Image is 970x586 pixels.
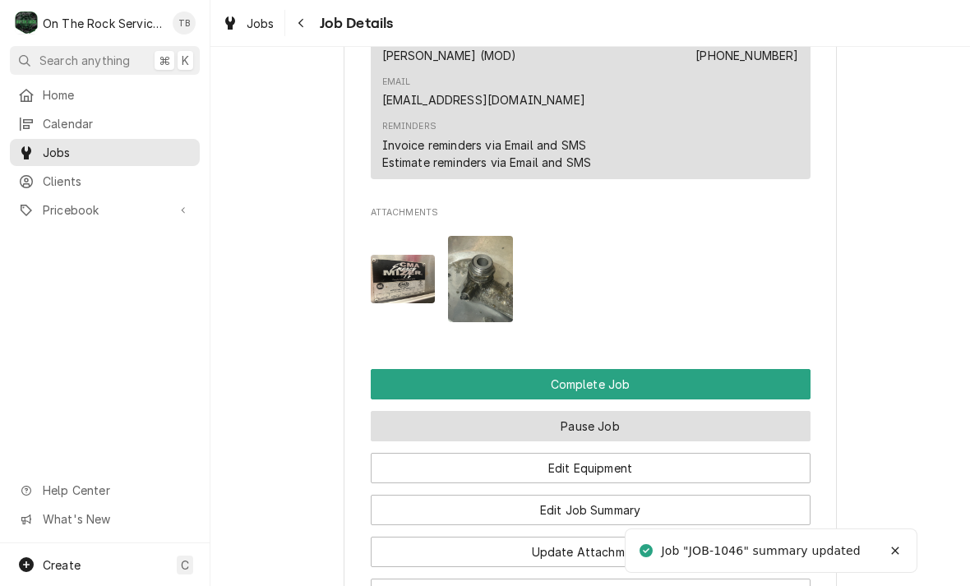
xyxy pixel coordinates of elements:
[173,12,196,35] div: TB
[10,81,200,108] a: Home
[382,76,585,108] div: Email
[371,22,811,179] div: Contact
[371,369,811,399] button: Complete Job
[382,30,517,63] div: Name
[10,46,200,75] button: Search anything⌘K
[371,453,811,483] button: Edit Equipment
[382,120,436,133] div: Reminders
[43,86,192,104] span: Home
[371,206,811,219] span: Attachments
[382,120,592,170] div: Reminders
[247,15,275,32] span: Jobs
[10,477,200,504] a: Go to Help Center
[43,15,164,32] div: On The Rock Services
[382,136,587,154] div: Invoice reminders via Email and SMS
[43,173,192,190] span: Clients
[371,399,811,441] div: Button Group Row
[39,52,130,69] span: Search anything
[371,223,811,335] span: Attachments
[695,30,798,63] div: Phone
[10,139,200,166] a: Jobs
[43,115,192,132] span: Calendar
[661,542,862,560] div: Job "JOB-1046" summary updated
[382,76,411,89] div: Email
[181,556,189,574] span: C
[43,144,192,161] span: Jobs
[371,537,811,567] button: Update Attachments
[182,52,189,69] span: K
[10,168,200,195] a: Clients
[371,441,811,483] div: Button Group Row
[371,206,811,335] div: Attachments
[371,369,811,399] div: Button Group Row
[382,47,517,64] div: [PERSON_NAME] (MOD)
[448,236,513,322] img: KR2CEMx8TRqRlaRWLyvH
[215,10,281,37] a: Jobs
[43,558,81,572] span: Create
[289,10,315,36] button: Navigate back
[382,93,585,107] a: [EMAIL_ADDRESS][DOMAIN_NAME]
[173,12,196,35] div: Todd Brady's Avatar
[371,22,811,187] div: Client Contact List
[371,483,811,525] div: Button Group Row
[15,12,38,35] div: On The Rock Services's Avatar
[159,52,170,69] span: ⌘
[10,110,200,137] a: Calendar
[371,411,811,441] button: Pause Job
[43,482,190,499] span: Help Center
[10,196,200,224] a: Go to Pricebook
[371,495,811,525] button: Edit Job Summary
[15,12,38,35] div: O
[371,255,436,303] img: PoGbxNW5RtuX6bbvB5KN
[43,201,167,219] span: Pricebook
[382,154,592,171] div: Estimate reminders via Email and SMS
[371,525,811,567] div: Button Group Row
[43,510,190,528] span: What's New
[695,48,798,62] a: [PHONE_NUMBER]
[10,505,200,533] a: Go to What's New
[315,12,394,35] span: Job Details
[371,6,811,186] div: Client Contact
